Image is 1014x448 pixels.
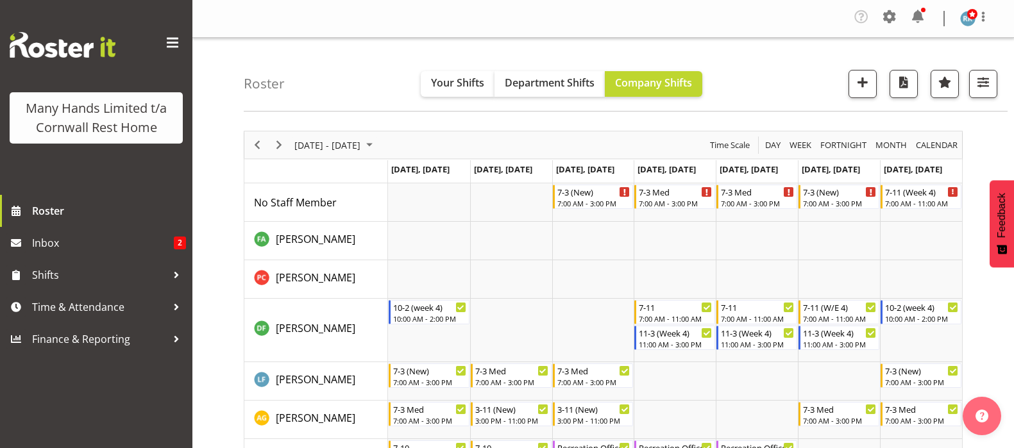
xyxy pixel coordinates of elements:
[874,137,909,153] button: Timeline Month
[174,236,186,249] span: 2
[885,377,958,387] div: 7:00 AM - 3:00 PM
[708,137,752,153] button: Time Scale
[276,320,355,336] a: [PERSON_NAME]
[721,301,794,313] div: 7-11
[638,163,696,175] span: [DATE], [DATE]
[276,411,355,425] span: [PERSON_NAME]
[276,372,355,387] a: [PERSON_NAME]
[716,300,797,324] div: Fairbrother, Deborah"s event - 7-11 Begin From Friday, September 12, 2025 at 7:00:00 AM GMT+12:00...
[881,300,961,324] div: Fairbrother, Deborah"s event - 10-2 (week 4) Begin From Sunday, September 14, 2025 at 10:00:00 AM...
[996,193,1008,238] span: Feedback
[32,329,167,349] span: Finance & Reporting
[720,163,778,175] span: [DATE], [DATE]
[764,137,782,153] span: Day
[471,402,552,426] div: Galvez, Angeline"s event - 3-11 (New) Begin From Tuesday, September 9, 2025 at 3:00:00 PM GMT+12:...
[788,137,814,153] button: Timeline Week
[556,163,614,175] span: [DATE], [DATE]
[475,415,548,426] div: 3:00 PM - 11:00 PM
[639,313,712,324] div: 7:00 AM - 11:00 AM
[557,377,630,387] div: 7:00 AM - 3:00 PM
[639,301,712,313] div: 7-11
[803,326,876,339] div: 11-3 (Week 4)
[475,377,548,387] div: 7:00 AM - 3:00 PM
[803,185,876,198] div: 7-3 (New)
[276,270,355,285] span: [PERSON_NAME]
[885,185,958,198] div: 7-11 (Week 4)
[802,163,860,175] span: [DATE], [DATE]
[976,410,988,422] img: help-xxl-2.png
[634,185,715,209] div: No Staff Member"s event - 7-3 Med Begin From Thursday, September 11, 2025 at 7:00:00 AM GMT+12:00...
[393,415,466,426] div: 7:00 AM - 3:00 PM
[32,201,186,220] span: Roster
[803,402,876,415] div: 7-3 Med
[639,326,712,339] div: 11-3 (Week 4)
[849,70,877,98] button: Add a new shift
[803,198,876,208] div: 7:00 AM - 3:00 PM
[393,402,466,415] div: 7-3 Med
[391,163,450,175] span: [DATE], [DATE]
[475,364,548,377] div: 7-3 Med
[885,313,958,324] div: 10:00 AM - 2:00 PM
[763,137,783,153] button: Timeline Day
[931,70,959,98] button: Highlight an important date within the roster.
[474,163,532,175] span: [DATE], [DATE]
[881,185,961,209] div: No Staff Member"s event - 7-11 (Week 4) Begin From Sunday, September 14, 2025 at 7:00:00 AM GMT+1...
[615,76,692,90] span: Company Shifts
[639,198,712,208] div: 7:00 AM - 3:00 PM
[32,265,167,285] span: Shifts
[553,363,634,388] div: Flynn, Leeane"s event - 7-3 Med Begin From Wednesday, September 10, 2025 at 7:00:00 AM GMT+12:00 ...
[557,402,630,415] div: 3-11 (New)
[244,299,388,362] td: Fairbrother, Deborah resource
[244,401,388,439] td: Galvez, Angeline resource
[393,377,466,387] div: 7:00 AM - 3:00 PM
[890,70,918,98] button: Download a PDF of the roster according to the set date range.
[557,198,630,208] div: 7:00 AM - 3:00 PM
[960,11,976,26] img: reece-rhind280.jpg
[244,76,285,91] h4: Roster
[32,233,174,253] span: Inbox
[10,32,115,58] img: Rosterit website logo
[799,326,879,350] div: Fairbrother, Deborah"s event - 11-3 (Week 4) Begin From Saturday, September 13, 2025 at 11:00:00 ...
[505,76,595,90] span: Department Shifts
[276,410,355,426] a: [PERSON_NAME]
[244,183,388,222] td: No Staff Member resource
[22,99,170,137] div: Many Hands Limited t/a Cornwall Rest Home
[639,339,712,349] div: 11:00 AM - 3:00 PM
[553,402,634,426] div: Galvez, Angeline"s event - 3-11 (New) Begin From Wednesday, September 10, 2025 at 3:00:00 PM GMT+...
[721,198,794,208] div: 7:00 AM - 3:00 PM
[276,270,355,285] a: [PERSON_NAME]
[292,137,378,153] button: September 08 - 14, 2025
[268,131,290,158] div: Next
[914,137,960,153] button: Month
[881,363,961,388] div: Flynn, Leeane"s event - 7-3 (New) Begin From Sunday, September 14, 2025 at 7:00:00 AM GMT+12:00 E...
[293,137,362,153] span: [DATE] - [DATE]
[885,198,958,208] div: 7:00 AM - 11:00 AM
[885,415,958,426] div: 7:00 AM - 3:00 PM
[885,402,958,415] div: 7-3 Med
[605,71,702,97] button: Company Shifts
[249,137,266,153] button: Previous
[32,297,167,317] span: Time & Attendance
[553,185,634,209] div: No Staff Member"s event - 7-3 (New) Begin From Wednesday, September 10, 2025 at 7:00:00 AM GMT+12...
[799,185,879,209] div: No Staff Member"s event - 7-3 (New) Begin From Saturday, September 13, 2025 at 7:00:00 AM GMT+12:...
[634,326,715,350] div: Fairbrother, Deborah"s event - 11-3 (Week 4) Begin From Thursday, September 11, 2025 at 11:00:00 ...
[915,137,959,153] span: calendar
[990,180,1014,267] button: Feedback - Show survey
[884,163,942,175] span: [DATE], [DATE]
[254,195,337,210] a: No Staff Member
[244,260,388,299] td: Chand, Pretika resource
[819,137,868,153] span: Fortnight
[393,364,466,377] div: 7-3 (New)
[799,402,879,426] div: Galvez, Angeline"s event - 7-3 Med Begin From Saturday, September 13, 2025 at 7:00:00 AM GMT+12:0...
[276,231,355,247] a: [PERSON_NAME]
[557,185,630,198] div: 7-3 (New)
[244,362,388,401] td: Flynn, Leeane resource
[389,402,469,426] div: Galvez, Angeline"s event - 7-3 Med Begin From Monday, September 8, 2025 at 7:00:00 AM GMT+12:00 E...
[271,137,288,153] button: Next
[634,300,715,324] div: Fairbrother, Deborah"s event - 7-11 Begin From Thursday, September 11, 2025 at 7:00:00 AM GMT+12:...
[881,402,961,426] div: Galvez, Angeline"s event - 7-3 Med Begin From Sunday, September 14, 2025 at 7:00:00 AM GMT+12:00 ...
[799,300,879,324] div: Fairbrother, Deborah"s event - 7-11 (W/E 4) Begin From Saturday, September 13, 2025 at 7:00:00 AM...
[244,222,388,260] td: Adams, Fran resource
[803,415,876,426] div: 7:00 AM - 3:00 PM
[709,137,751,153] span: Time Scale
